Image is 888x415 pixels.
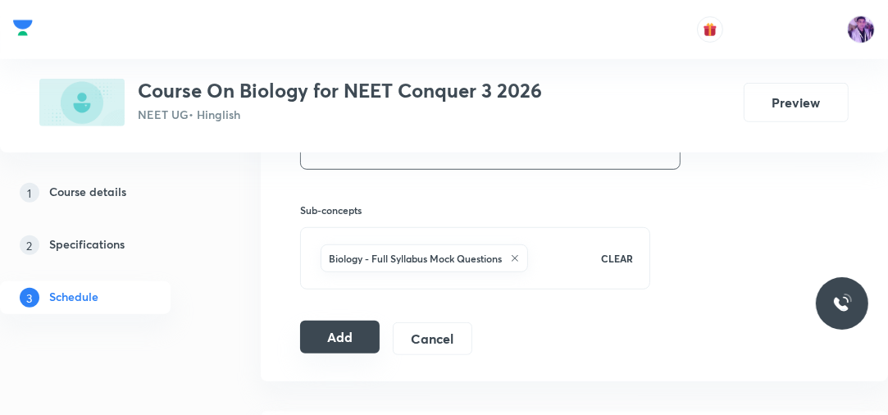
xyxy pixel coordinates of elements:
[703,22,717,37] img: avatar
[847,16,875,43] img: preeti Tripathi
[138,106,542,123] p: NEET UG • Hinglish
[601,251,633,266] p: CLEAR
[393,322,472,355] button: Cancel
[832,294,852,313] img: ttu
[300,203,650,217] h6: Sub-concepts
[13,16,33,44] a: Company Logo
[744,83,849,122] button: Preview
[49,288,98,308] h5: Schedule
[20,183,39,203] p: 1
[13,16,33,40] img: Company Logo
[20,288,39,308] p: 3
[329,251,502,266] h6: Biology - Full Syllabus Mock Questions
[20,235,39,255] p: 2
[39,79,125,126] img: 60FF9FE4-AE2A-4310-A1A9-5F6CAB9502C0_plus.png
[49,183,126,203] h5: Course details
[49,235,125,255] h5: Specifications
[300,321,380,353] button: Add
[138,79,542,103] h3: Course On Biology for NEET Conquer 3 2026
[697,16,723,43] button: avatar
